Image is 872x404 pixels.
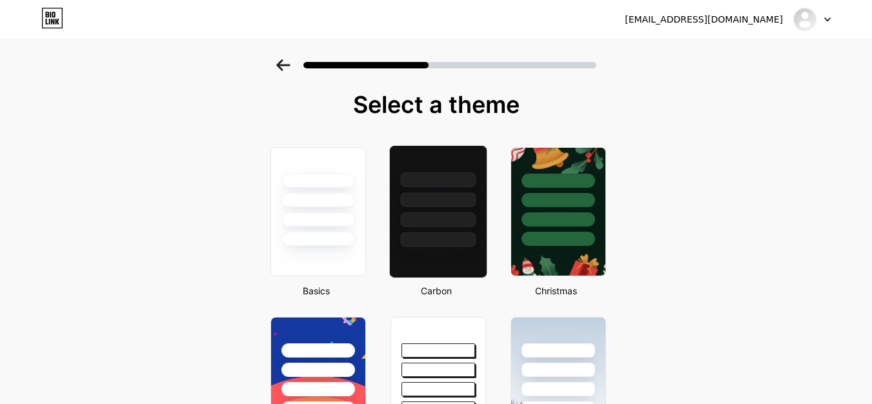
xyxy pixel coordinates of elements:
img: 10001admin [793,7,817,32]
div: Basics [267,284,366,298]
div: Christmas [507,284,606,298]
div: [EMAIL_ADDRESS][DOMAIN_NAME] [625,13,783,26]
div: Carbon [387,284,486,298]
div: Select a theme [265,92,607,117]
